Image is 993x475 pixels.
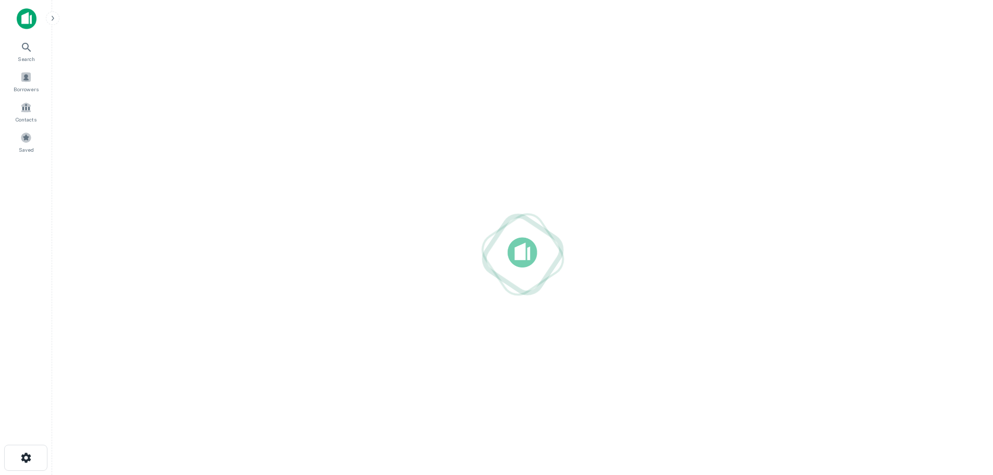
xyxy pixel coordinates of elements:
a: Contacts [3,98,49,126]
img: capitalize-icon.png [17,8,36,29]
span: Search [18,55,35,63]
a: Search [3,37,49,65]
iframe: Chat Widget [941,392,993,442]
a: Saved [3,128,49,156]
span: Saved [19,145,34,154]
span: Borrowers [14,85,39,93]
a: Borrowers [3,67,49,95]
span: Contacts [16,115,36,124]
